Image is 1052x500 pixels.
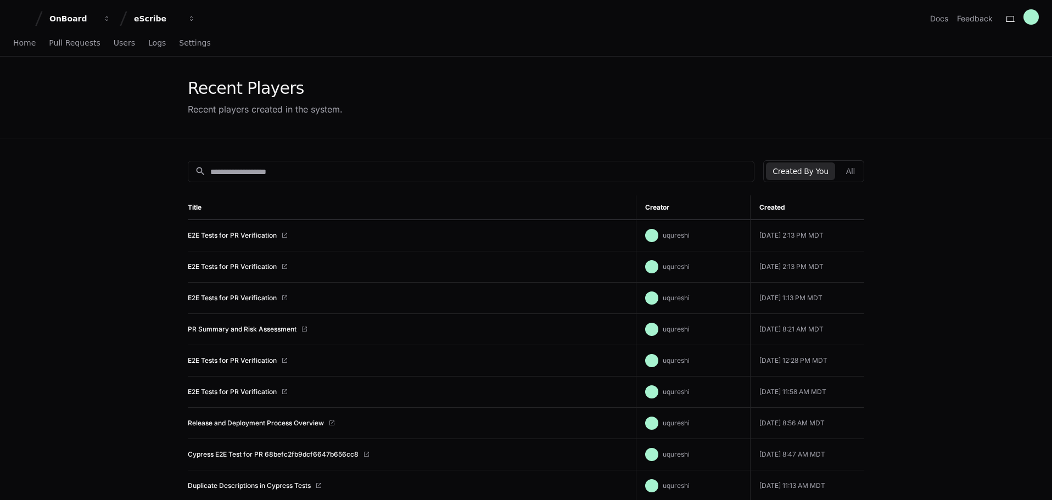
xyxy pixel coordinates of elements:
a: Duplicate Descriptions in Cypress Tests [188,481,311,490]
a: Release and Deployment Process Overview [188,419,324,428]
a: E2E Tests for PR Verification [188,231,277,240]
button: eScribe [130,9,200,29]
a: Cypress E2E Test for PR 68befc2fb9dcf6647b656cc8 [188,450,359,459]
span: Home [13,40,36,46]
th: Creator [636,195,750,220]
a: Users [114,31,135,56]
span: uqureshi [663,419,690,427]
div: Recent Players [188,78,343,98]
a: PR Summary and Risk Assessment [188,325,296,334]
div: eScribe [134,13,181,24]
span: uqureshi [663,450,690,458]
td: [DATE] 8:47 AM MDT [750,439,864,470]
button: OnBoard [45,9,115,29]
a: Docs [930,13,948,24]
a: Pull Requests [49,31,100,56]
td: [DATE] 8:56 AM MDT [750,408,864,439]
button: Feedback [957,13,993,24]
mat-icon: search [195,166,206,177]
a: E2E Tests for PR Verification [188,356,277,365]
a: E2E Tests for PR Verification [188,294,277,302]
td: [DATE] 8:21 AM MDT [750,314,864,345]
td: [DATE] 12:28 PM MDT [750,345,864,377]
td: [DATE] 2:13 PM MDT [750,220,864,251]
th: Title [188,195,636,220]
span: uqureshi [663,231,690,239]
span: Users [114,40,135,46]
span: Pull Requests [49,40,100,46]
button: Created By You [766,162,835,180]
span: uqureshi [663,325,690,333]
a: E2E Tests for PR Verification [188,262,277,271]
a: Settings [179,31,210,56]
span: uqureshi [663,481,690,490]
span: uqureshi [663,294,690,302]
a: E2E Tests for PR Verification [188,387,277,396]
a: Logs [148,31,166,56]
a: Home [13,31,36,56]
span: uqureshi [663,262,690,271]
span: Logs [148,40,166,46]
td: [DATE] 11:58 AM MDT [750,377,864,408]
div: OnBoard [49,13,97,24]
span: uqureshi [663,387,690,396]
span: uqureshi [663,356,690,364]
th: Created [750,195,864,220]
td: [DATE] 2:13 PM MDT [750,251,864,283]
button: All [840,162,861,180]
span: Settings [179,40,210,46]
div: Recent players created in the system. [188,103,343,116]
td: [DATE] 1:13 PM MDT [750,283,864,314]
